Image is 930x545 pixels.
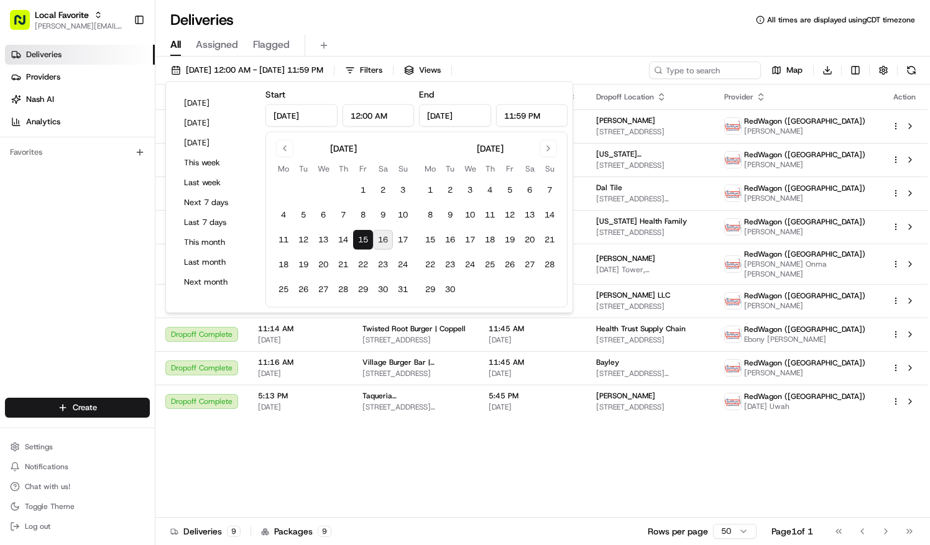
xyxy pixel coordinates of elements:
span: RedWagon ([GEOGRAPHIC_DATA]) [744,358,865,368]
span: Taqueria [GEOGRAPHIC_DATA] | [GEOGRAPHIC_DATA] [362,391,469,401]
span: 11:45 AM [489,324,576,334]
span: [US_STATE][GEOGRAPHIC_DATA] [GEOGRAPHIC_DATA] [596,149,704,159]
button: Map [766,62,808,79]
button: 4 [480,180,500,200]
button: Local Favorite [35,9,89,21]
button: Last 7 days [178,214,253,231]
button: 7 [540,180,559,200]
input: Date [265,104,338,127]
button: 8 [353,205,373,225]
img: time_to_eat_nevada_logo [725,393,741,410]
span: Knowledge Base [25,244,95,256]
button: Filters [339,62,388,79]
button: Views [398,62,446,79]
button: 31 [393,280,413,300]
span: [PERSON_NAME] LLC [596,290,670,300]
th: Saturday [520,162,540,175]
button: 6 [520,180,540,200]
span: [DATE] [174,192,200,202]
span: [PERSON_NAME] [744,301,865,311]
button: 25 [480,255,500,275]
span: 5:13 PM [258,391,343,401]
span: 5:45 PM [489,391,576,401]
button: Create [5,398,150,418]
span: Assigned [196,37,238,52]
span: [STREET_ADDRESS] [596,402,704,412]
img: time_to_eat_nevada_logo [725,118,741,134]
span: Analytics [26,116,60,127]
button: [DATE] [178,94,253,112]
button: 24 [393,255,413,275]
span: [STREET_ADDRESS][PERSON_NAME] [596,194,704,204]
span: Health Trust Supply Chain [596,324,686,334]
span: [US_STATE] Health Family [596,216,687,226]
span: [PERSON_NAME] [744,227,865,237]
div: Past conversations [12,161,80,171]
span: [PERSON_NAME] [PERSON_NAME] [39,192,165,202]
label: End [419,89,434,100]
button: 25 [274,280,293,300]
button: Refresh [903,62,920,79]
span: [DATE] Uwah [744,401,865,411]
span: RedWagon ([GEOGRAPHIC_DATA]) [744,116,865,126]
span: Nash AI [26,94,54,105]
img: time_to_eat_nevada_logo [725,326,741,342]
button: 7 [333,205,353,225]
span: Filters [360,65,382,76]
button: 29 [353,280,373,300]
button: 20 [313,255,333,275]
span: Toggle Theme [25,501,75,511]
button: 21 [540,230,559,250]
span: [PERSON_NAME] [744,126,865,136]
input: Type to search [649,62,761,79]
span: Providers [26,71,60,83]
th: Tuesday [440,162,460,175]
button: 18 [480,230,500,250]
span: RedWagon ([GEOGRAPHIC_DATA]) [744,324,865,334]
button: Log out [5,518,150,535]
img: Dianne Alexi Soriano [12,180,32,200]
button: [PERSON_NAME][EMAIL_ADDRESS][PERSON_NAME][DOMAIN_NAME] [35,21,124,31]
img: time_to_eat_nevada_logo [725,185,741,201]
th: Saturday [373,162,393,175]
div: Favorites [5,142,150,162]
button: 26 [500,255,520,275]
input: Time [343,104,415,127]
div: 💻 [105,245,115,255]
span: Deliveries [26,49,62,60]
p: Rows per page [648,525,708,538]
button: Last month [178,254,253,271]
span: All times are displayed using CDT timezone [767,15,915,25]
span: RedWagon ([GEOGRAPHIC_DATA]) [744,249,865,259]
div: [DATE] [330,142,357,155]
span: Ebony [PERSON_NAME] [744,334,865,344]
th: Friday [353,162,373,175]
input: Date [419,104,491,127]
button: 2 [440,180,460,200]
span: [DATE] Tower, [STREET_ADDRESS] [596,265,704,275]
button: Start new chat [211,122,226,137]
button: 9 [440,205,460,225]
span: Map [786,65,803,76]
span: [PERSON_NAME] [744,160,865,170]
span: RedWagon ([GEOGRAPHIC_DATA]) [744,183,865,193]
button: [DATE] 12:00 AM - [DATE] 11:59 PM [165,62,329,79]
button: 21 [333,255,353,275]
th: Thursday [480,162,500,175]
span: [DATE] [489,369,576,378]
a: 💻API Documentation [100,239,205,261]
button: 11 [480,205,500,225]
button: 15 [420,230,440,250]
div: [DATE] [477,142,504,155]
button: 22 [353,255,373,275]
a: Analytics [5,112,155,132]
a: 📗Knowledge Base [7,239,100,261]
button: 18 [274,255,293,275]
th: Wednesday [313,162,333,175]
button: This month [178,234,253,251]
img: time_to_eat_nevada_logo [725,293,741,309]
button: 17 [393,230,413,250]
button: 30 [373,280,393,300]
div: Start new chat [56,118,204,131]
span: Create [73,402,97,413]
